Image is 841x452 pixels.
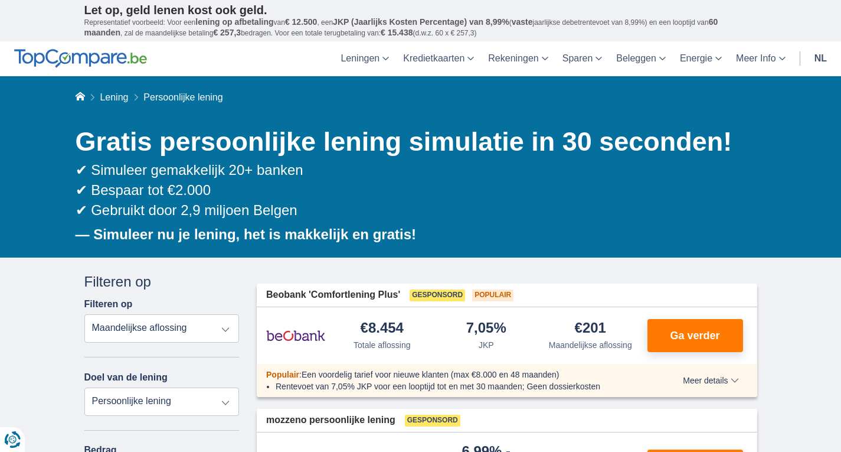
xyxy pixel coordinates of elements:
a: Home [76,92,85,102]
img: TopCompare [14,49,147,68]
div: ✔ Simuleer gemakkelijk 20+ banken ✔ Bespaar tot €2.000 ✔ Gebruikt door 2,9 miljoen Belgen [76,160,757,221]
div: Maandelijkse aflossing [549,339,632,351]
div: €201 [575,321,606,337]
span: Populair [472,290,513,301]
button: Meer details [674,376,747,385]
a: Rekeningen [481,41,555,76]
p: Let op, geld lenen kost ook geld. [84,3,757,17]
a: Beleggen [609,41,673,76]
span: € 12.500 [285,17,318,27]
span: Gesponsord [410,290,465,301]
label: Filteren op [84,299,133,310]
span: € 257,3 [213,28,241,37]
a: Lening [100,92,128,102]
span: Persoonlijke lening [143,92,222,102]
div: Totale aflossing [354,339,411,351]
div: €8.454 [361,321,404,337]
h1: Gratis persoonlijke lening simulatie in 30 seconden! [76,123,757,160]
a: Leningen [333,41,396,76]
span: € 15.438 [381,28,413,37]
a: nl [807,41,834,76]
b: — Simuleer nu je lening, het is makkelijk en gratis! [76,226,417,242]
span: JKP (Jaarlijks Kosten Percentage) van 8,99% [333,17,509,27]
span: Een voordelig tarief voor nieuwe klanten (max €8.000 en 48 maanden) [302,370,559,379]
span: Beobank 'Comfortlening Plus' [266,288,400,302]
span: vaste [512,17,533,27]
p: Representatief voorbeeld: Voor een van , een ( jaarlijkse debetrentevoet van 8,99%) en een loopti... [84,17,757,38]
label: Doel van de lening [84,372,168,383]
div: JKP [479,339,494,351]
li: Rentevoet van 7,05% JKP voor een looptijd tot en met 30 maanden; Geen dossierkosten [276,381,640,392]
span: Populair [266,370,299,379]
button: Ga verder [647,319,743,352]
div: 7,05% [466,321,506,337]
a: Sparen [555,41,610,76]
span: Meer details [683,376,738,385]
span: Gesponsord [405,415,460,427]
a: Energie [673,41,729,76]
span: Ga verder [670,330,719,341]
img: product.pl.alt Beobank [266,321,325,350]
div: Filteren op [84,272,240,292]
span: 60 maanden [84,17,718,37]
a: Kredietkaarten [396,41,481,76]
div: : [257,369,649,381]
span: lening op afbetaling [195,17,273,27]
span: mozzeno persoonlijke lening [266,414,395,427]
a: Meer Info [729,41,793,76]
